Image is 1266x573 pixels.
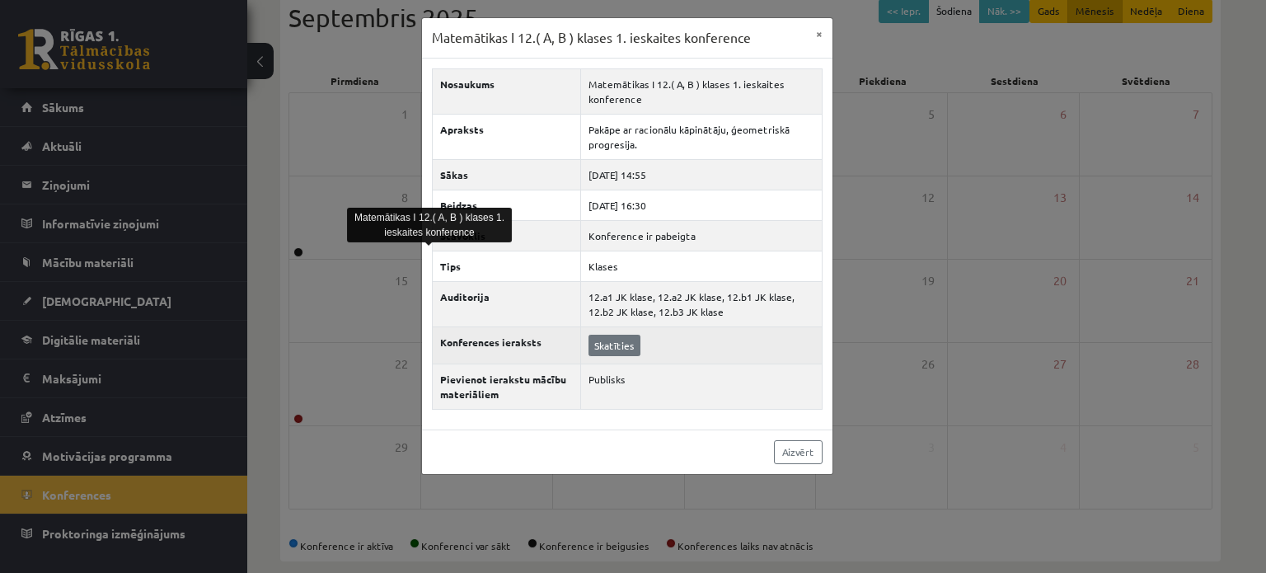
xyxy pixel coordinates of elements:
td: Matemātikas I 12.( A, B ) klases 1. ieskaites konference [581,68,822,114]
th: Sākas [432,159,581,190]
th: Nosaukums [432,68,581,114]
td: Publisks [581,364,822,409]
th: Tips [432,251,581,281]
a: Skatīties [588,335,640,356]
a: Aizvērt [774,440,823,464]
td: 12.a1 JK klase, 12.a2 JK klase, 12.b1 JK klase, 12.b2 JK klase, 12.b3 JK klase [581,281,822,326]
td: [DATE] 16:30 [581,190,822,220]
td: Pakāpe ar racionālu kāpinātāju, ģeometriskā progresija. [581,114,822,159]
div: Matemātikas I 12.( A, B ) klases 1. ieskaites konference [347,208,512,242]
h3: Matemātikas I 12.( A, B ) klases 1. ieskaites konference [432,28,751,48]
th: Konferences ieraksts [432,326,581,364]
td: [DATE] 14:55 [581,159,822,190]
th: Beidzas [432,190,581,220]
th: Auditorija [432,281,581,326]
td: Klases [581,251,822,281]
button: × [806,18,832,49]
th: Apraksts [432,114,581,159]
th: Pievienot ierakstu mācību materiāliem [432,364,581,409]
td: Konference ir pabeigta [581,220,822,251]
